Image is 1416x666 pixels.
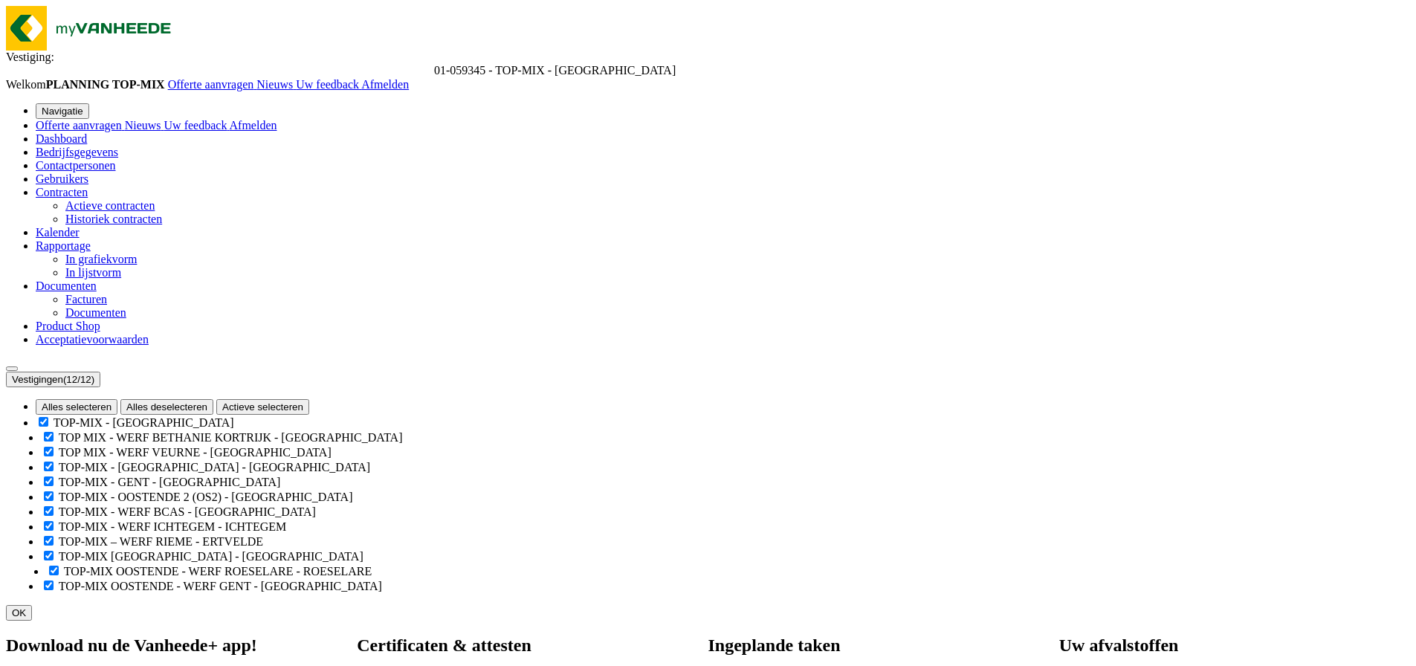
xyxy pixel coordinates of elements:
[65,293,107,305] a: Facturen
[296,78,361,91] a: Uw feedback
[216,399,309,415] button: Actieve selecteren
[168,78,254,91] span: Offerte aanvragen
[59,520,287,533] label: TOP-MIX - WERF ICHTEGEM - ICHTEGEM
[42,106,83,117] span: Navigatie
[59,491,353,503] label: TOP-MIX - OOSTENDE 2 (OS2) - [GEOGRAPHIC_DATA]
[36,279,97,292] a: Documenten
[120,399,213,415] button: Alles deselecteren
[59,535,263,548] label: TOP-MIX – WERF RIEME - ERTVELDE
[434,64,676,77] span: 01-059345 - TOP-MIX - Oostende
[46,78,165,91] strong: PLANNING TOP-MIX
[256,78,293,91] span: Nieuws
[164,119,230,132] a: Uw feedback
[36,399,117,415] button: Alles selecteren
[36,146,118,158] a: Bedrijfsgegevens
[64,565,372,578] label: TOP-MIX OOSTENDE - WERF ROESELARE - ROESELARE
[63,374,94,385] count: (12/12)
[256,78,296,91] a: Nieuws
[59,446,332,459] label: TOP MIX - WERF VEURNE - [GEOGRAPHIC_DATA]
[59,580,382,592] label: TOP-MIX OOSTENDE - WERF GENT - [GEOGRAPHIC_DATA]
[164,119,227,132] span: Uw feedback
[36,103,89,119] button: Navigatie
[36,186,88,198] a: Contracten
[6,6,184,51] img: myVanheede
[36,119,122,132] span: Offerte aanvragen
[36,119,125,132] a: Offerte aanvragen
[59,461,370,473] label: TOP-MIX - [GEOGRAPHIC_DATA] - [GEOGRAPHIC_DATA]
[36,159,116,172] a: Contactpersonen
[36,226,80,239] a: Kalender
[36,320,100,332] a: Product Shop
[6,605,32,621] button: OK
[6,372,100,387] button: Vestigingen(12/12)
[125,119,161,132] span: Nieuws
[59,431,403,444] label: TOP MIX - WERF BETHANIE KORTRIJK - [GEOGRAPHIC_DATA]
[59,505,316,518] label: TOP-MIX - WERF BCAS - [GEOGRAPHIC_DATA]
[1059,636,1380,656] h2: Uw afvalstoffen
[230,119,277,132] a: Afmelden
[65,253,137,265] a: In grafiekvorm
[708,636,1263,656] h2: Ingeplande taken
[357,636,679,656] h2: Certificaten & attesten
[361,78,409,91] a: Afmelden
[36,333,149,346] a: Acceptatievoorwaarden
[296,78,359,91] span: Uw feedback
[168,78,257,91] a: Offerte aanvragen
[125,119,164,132] a: Nieuws
[12,374,94,385] span: Vestigingen
[65,266,121,279] a: In lijstvorm
[6,51,54,63] span: Vestiging:
[36,239,91,252] a: Rapportage
[36,172,88,185] a: Gebruikers
[6,78,168,91] span: Welkom
[65,213,162,225] a: Historiek contracten
[36,132,87,145] a: Dashboard
[59,476,281,488] label: TOP-MIX - GENT - [GEOGRAPHIC_DATA]
[65,306,126,319] a: Documenten
[59,550,363,563] label: TOP-MIX [GEOGRAPHIC_DATA] - [GEOGRAPHIC_DATA]
[54,416,234,429] label: TOP-MIX - [GEOGRAPHIC_DATA]
[65,199,155,212] a: Actieve contracten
